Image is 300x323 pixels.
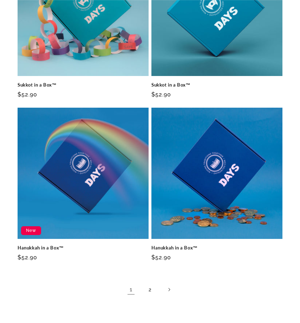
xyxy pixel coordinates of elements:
nav: Pagination [18,282,282,297]
a: Hanukkah in a Box™ [18,245,149,251]
a: Sukkot in a Box™ [18,82,149,88]
a: Next page [161,282,177,297]
a: Hanukkah in a Box™ [151,245,282,251]
a: Sukkot in a Box™ [151,82,282,88]
a: Page 2 [142,282,158,297]
a: Page 1 [123,282,139,297]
